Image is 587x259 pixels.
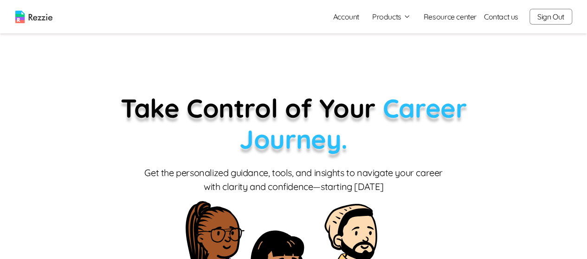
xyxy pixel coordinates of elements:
[143,166,445,194] p: Get the personalized guidance, tools, and insights to navigate your career with clarity and confi...
[73,93,514,155] p: Take Control of Your
[484,11,518,22] a: Contact us
[239,92,466,155] span: Career Journey.
[372,11,411,22] button: Products
[529,9,572,25] button: Sign Out
[326,7,367,26] a: Account
[424,11,477,22] a: Resource center
[15,11,52,23] img: logo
